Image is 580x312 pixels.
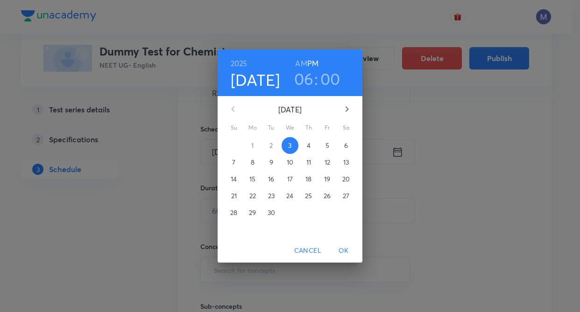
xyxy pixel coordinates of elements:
[300,187,317,204] button: 25
[249,191,256,201] p: 22
[268,191,275,201] p: 23
[324,191,331,201] p: 26
[338,171,354,187] button: 20
[329,242,359,259] button: OK
[319,187,336,204] button: 26
[300,137,317,154] button: 4
[290,242,325,259] button: Cancel
[325,158,330,167] p: 12
[342,174,350,184] p: 20
[244,104,336,115] p: [DATE]
[282,123,298,132] span: We
[300,123,317,132] span: Th
[282,137,298,154] button: 3
[319,171,336,187] button: 19
[282,154,298,171] button: 10
[306,158,311,167] p: 11
[319,123,336,132] span: Fr
[231,70,280,90] button: [DATE]
[231,191,237,201] p: 21
[344,141,348,150] p: 6
[300,171,317,187] button: 18
[324,174,330,184] p: 19
[226,123,242,132] span: Su
[319,137,336,154] button: 5
[320,69,340,89] button: 00
[319,154,336,171] button: 12
[287,174,293,184] p: 17
[268,174,274,184] p: 16
[305,174,311,184] p: 18
[244,204,261,221] button: 29
[295,57,307,70] button: AM
[325,141,329,150] p: 5
[343,191,349,201] p: 27
[343,158,349,167] p: 13
[338,154,354,171] button: 13
[338,123,354,132] span: Sa
[263,204,280,221] button: 30
[286,191,293,201] p: 24
[268,208,275,217] p: 30
[332,245,355,257] span: OK
[232,158,235,167] p: 7
[307,57,318,70] button: PM
[226,204,242,221] button: 28
[263,154,280,171] button: 9
[294,245,321,257] span: Cancel
[244,123,261,132] span: Mo
[338,137,354,154] button: 6
[338,187,354,204] button: 27
[226,171,242,187] button: 14
[269,158,273,167] p: 9
[249,208,256,217] p: 29
[249,174,255,184] p: 15
[294,69,314,89] button: 06
[263,187,280,204] button: 23
[244,154,261,171] button: 8
[226,187,242,204] button: 21
[244,187,261,204] button: 22
[314,69,318,89] h3: :
[230,208,237,217] p: 28
[300,154,317,171] button: 11
[244,171,261,187] button: 15
[231,174,237,184] p: 14
[251,158,255,167] p: 8
[231,57,248,70] button: 2025
[305,191,312,201] p: 25
[307,141,311,150] p: 4
[287,158,293,167] p: 10
[263,123,280,132] span: Tu
[226,154,242,171] button: 7
[282,187,298,204] button: 24
[288,141,291,150] p: 3
[263,171,280,187] button: 16
[282,171,298,187] button: 17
